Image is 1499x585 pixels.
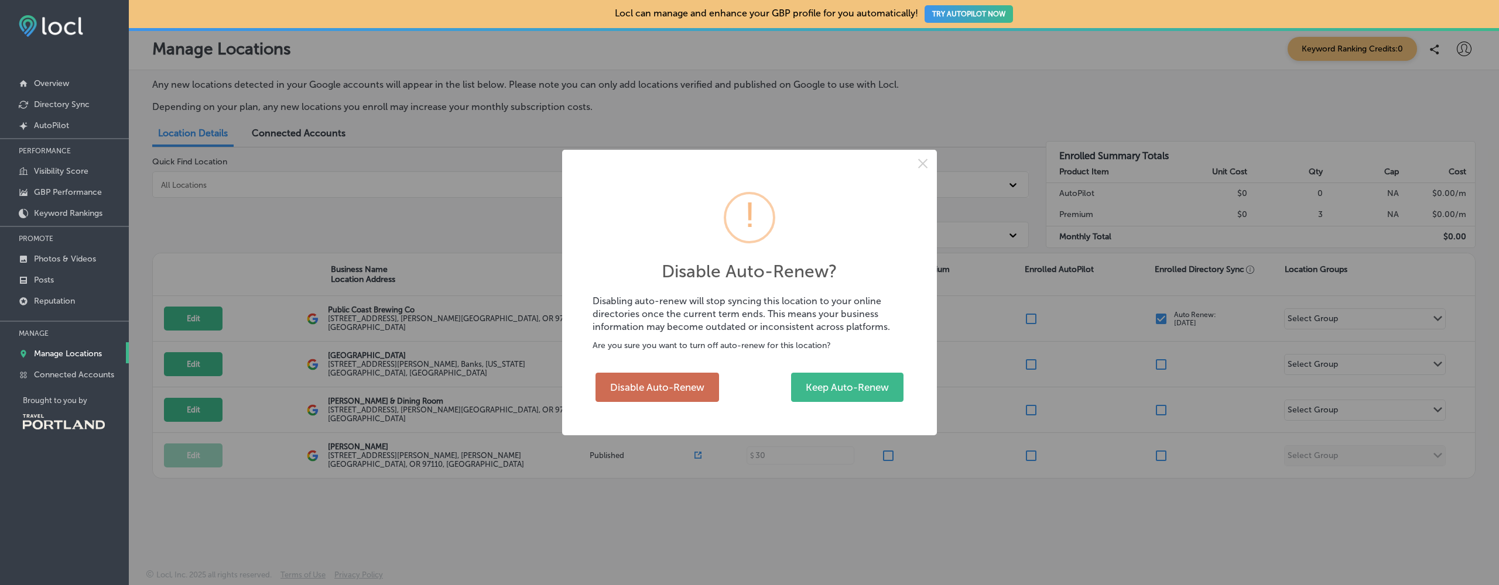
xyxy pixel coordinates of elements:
[34,78,69,88] p: Overview
[909,150,937,178] button: Close this dialog
[34,275,54,285] p: Posts
[34,254,96,264] p: Photos & Videos
[593,295,906,333] p: Disabling auto-renew will stop syncing this location to your online directories once the current ...
[34,208,102,218] p: Keyword Rankings
[23,414,105,429] img: Travel Portland
[593,339,906,352] p: Are you sure you want to turn off auto-renew for this location?
[791,373,903,402] button: Keep Auto-Renew
[596,373,719,402] button: Disable Auto-Renew
[34,99,90,109] p: Directory Sync
[34,370,114,380] p: Connected Accounts
[34,296,75,306] p: Reputation
[23,396,129,405] p: Brought to you by
[34,349,102,359] p: Manage Locations
[925,5,1013,23] button: TRY AUTOPILOT NOW
[34,166,88,176] p: Visibility Score
[662,261,837,282] h2: Disable Auto-Renew?
[34,121,69,130] p: AutoPilot
[19,15,83,37] img: fda3e92497d09a02dc62c9cd864e3231.png
[34,187,102,197] p: GBP Performance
